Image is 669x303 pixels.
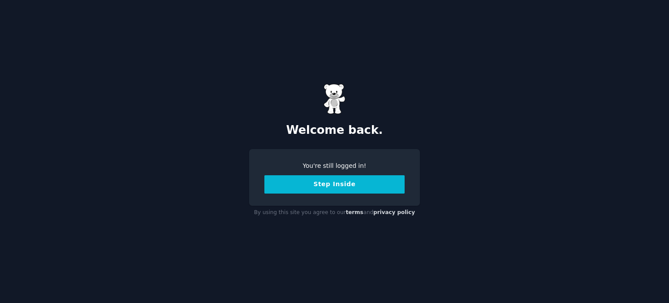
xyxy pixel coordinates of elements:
[264,161,405,170] div: You're still logged in!
[264,180,405,187] a: Step Inside
[264,175,405,194] button: Step Inside
[346,209,363,215] a: terms
[249,123,420,137] h2: Welcome back.
[324,84,345,114] img: Gummy Bear
[249,206,420,220] div: By using this site you agree to our and
[373,209,415,215] a: privacy policy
